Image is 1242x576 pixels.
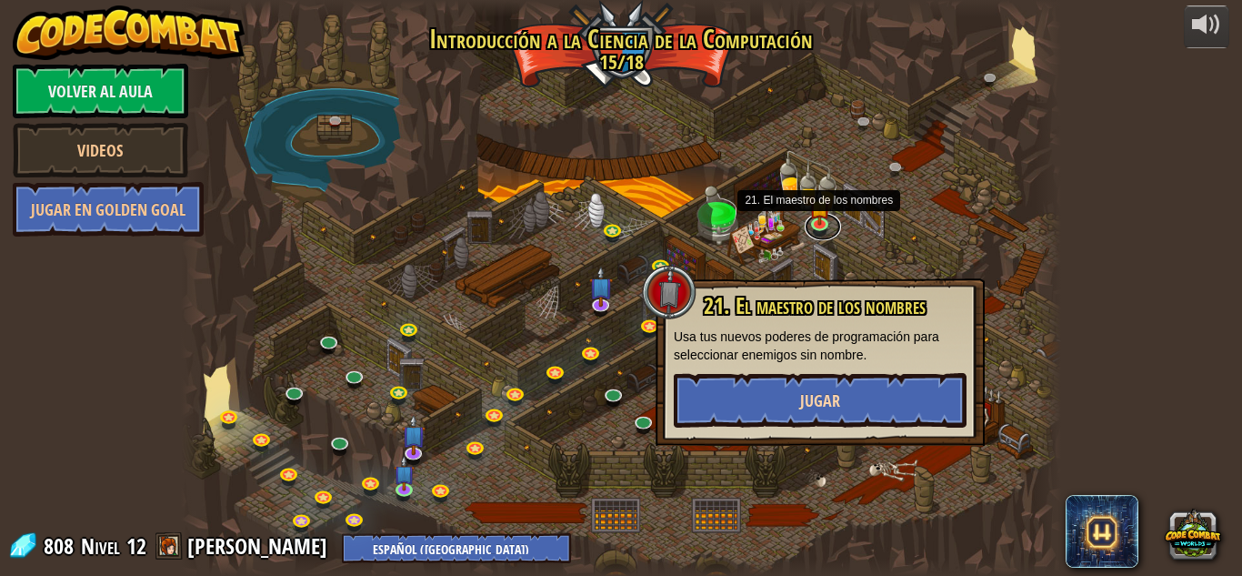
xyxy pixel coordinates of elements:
img: level-banner-unstarted-subscriber.png [394,456,415,491]
span: 12 [126,531,146,561]
a: Videos [13,123,188,177]
button: Jugar [674,373,967,428]
span: 808 [44,531,79,561]
span: 21. El maestro de los nombres [704,290,926,321]
p: Usa tus nuevos poderes de programación para seleccionar enemigos sin nombre. [674,328,967,364]
a: Volver al aula [13,64,188,118]
img: level-banner-unstarted-subscriber.png [589,266,613,307]
span: Nivel [81,531,120,561]
a: [PERSON_NAME] [187,531,333,561]
span: Jugar [800,389,840,412]
img: CodeCombat - Learn how to code by playing a game [13,5,245,60]
a: Jugar en Golden Goal [13,182,204,237]
img: level-banner-unstarted-subscriber.png [402,414,426,455]
button: Ajustar el volúmen [1184,5,1229,48]
img: level-banner-started.png [810,190,831,226]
